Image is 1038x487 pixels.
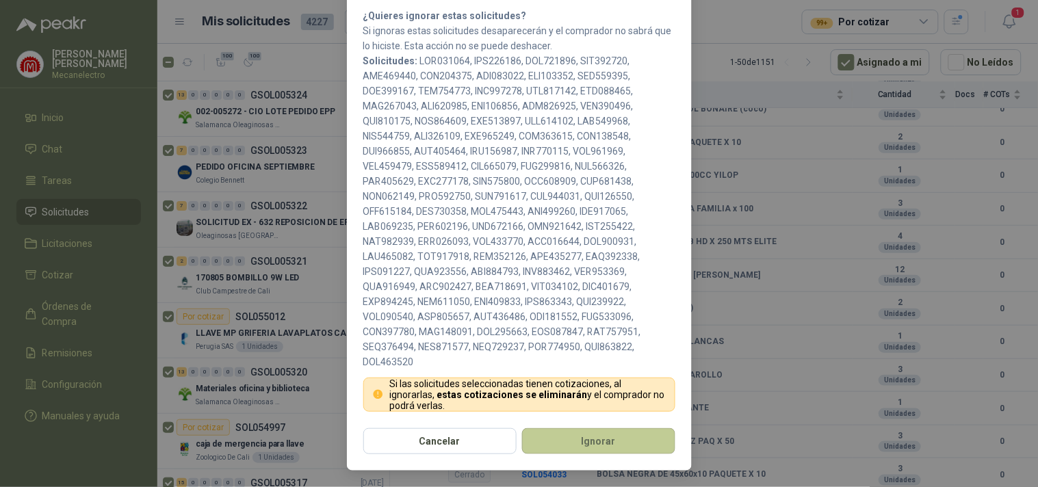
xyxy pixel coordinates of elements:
[363,10,527,21] strong: ¿Quieres ignorar estas solicitudes?
[437,389,587,400] strong: estas cotizaciones se eliminarán
[389,378,666,411] p: Si las solicitudes seleccionadas tienen cotizaciones, al ignorarlas, y el comprador no podrá verlas.
[522,428,675,454] button: Ignorar
[363,23,675,53] p: Si ignoras estas solicitudes desaparecerán y el comprador no sabrá que lo hiciste. Esta acción no...
[363,428,517,454] button: Cancelar
[363,55,418,66] b: Solicitudes:
[363,53,675,369] p: LOR031064, IPS226186, DOL721896, SIT392720, AME469440, CON204375, ADI083022, ELI103352, SED559395...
